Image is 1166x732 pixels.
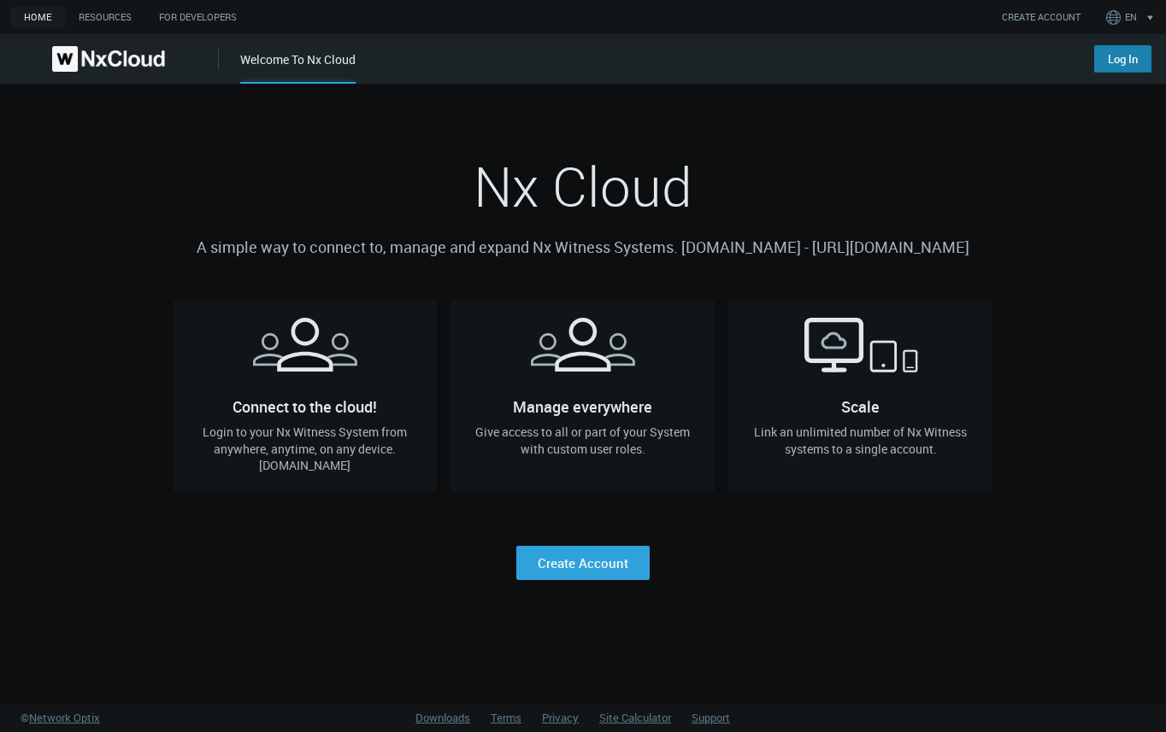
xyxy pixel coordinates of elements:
h4: Link an unlimited number of Nx Witness systems to a single account. [742,424,979,457]
span: EN [1125,10,1137,25]
p: A simple way to connect to, manage and expand Nx Witness Systems. [DOMAIN_NAME] - [URL][DOMAIN_NAME] [174,236,993,260]
h2: Connect to the cloud! [174,301,438,407]
h4: Login to your Nx Witness System from anywhere, anytime, on any device. [DOMAIN_NAME] [187,424,424,474]
a: Site Calculator [599,710,671,725]
a: Manage everywhereGive access to all or part of your System with custom user roles. [450,301,715,491]
img: Nx Cloud logo [52,46,165,72]
h2: Scale [728,301,992,407]
a: Log In [1094,45,1151,73]
a: Resources [65,7,145,28]
span: Nx Cloud [474,149,692,223]
a: Create Account [516,546,650,580]
a: For Developers [145,7,250,28]
a: Downloads [415,710,470,725]
a: ScaleLink an unlimited number of Nx Witness systems to a single account. [728,301,992,491]
div: Welcome To Nx Cloud [240,50,356,84]
h2: Manage everywhere [450,301,715,407]
a: CREATE ACCOUNT [1002,10,1081,25]
button: EN [1103,3,1162,31]
a: Connect to the cloud!Login to your Nx Witness System from anywhere, anytime, on any device. [DOMA... [174,301,438,491]
span: Network Optix [29,710,100,725]
h4: Give access to all or part of your System with custom user roles. [464,424,701,457]
a: Support [692,710,730,725]
a: Terms [491,710,521,725]
a: Privacy [542,710,579,725]
a: ©Network Optix [21,710,100,727]
a: home [10,7,65,28]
